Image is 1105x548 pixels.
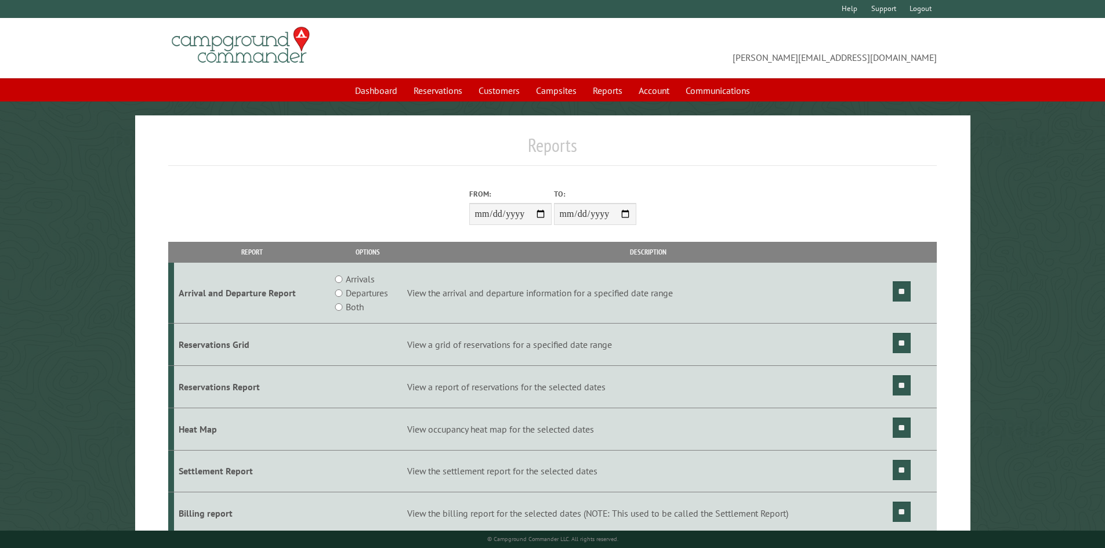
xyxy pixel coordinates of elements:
[348,79,404,101] a: Dashboard
[586,79,629,101] a: Reports
[405,408,891,450] td: View occupancy heat map for the selected dates
[174,492,330,535] td: Billing report
[407,79,469,101] a: Reservations
[553,32,937,64] span: [PERSON_NAME][EMAIL_ADDRESS][DOMAIN_NAME]
[346,286,388,300] label: Departures
[174,324,330,366] td: Reservations Grid
[679,79,757,101] a: Communications
[174,450,330,492] td: Settlement Report
[632,79,676,101] a: Account
[346,300,364,314] label: Both
[174,242,330,262] th: Report
[405,324,891,366] td: View a grid of reservations for a specified date range
[472,79,527,101] a: Customers
[405,450,891,492] td: View the settlement report for the selected dates
[529,79,584,101] a: Campsites
[329,242,405,262] th: Options
[405,365,891,408] td: View a report of reservations for the selected dates
[405,242,891,262] th: Description
[168,134,937,166] h1: Reports
[487,535,618,543] small: © Campground Commander LLC. All rights reserved.
[469,188,552,199] label: From:
[554,188,636,199] label: To:
[174,365,330,408] td: Reservations Report
[168,23,313,68] img: Campground Commander
[346,272,375,286] label: Arrivals
[405,492,891,535] td: View the billing report for the selected dates (NOTE: This used to be called the Settlement Report)
[174,263,330,324] td: Arrival and Departure Report
[174,408,330,450] td: Heat Map
[405,263,891,324] td: View the arrival and departure information for a specified date range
